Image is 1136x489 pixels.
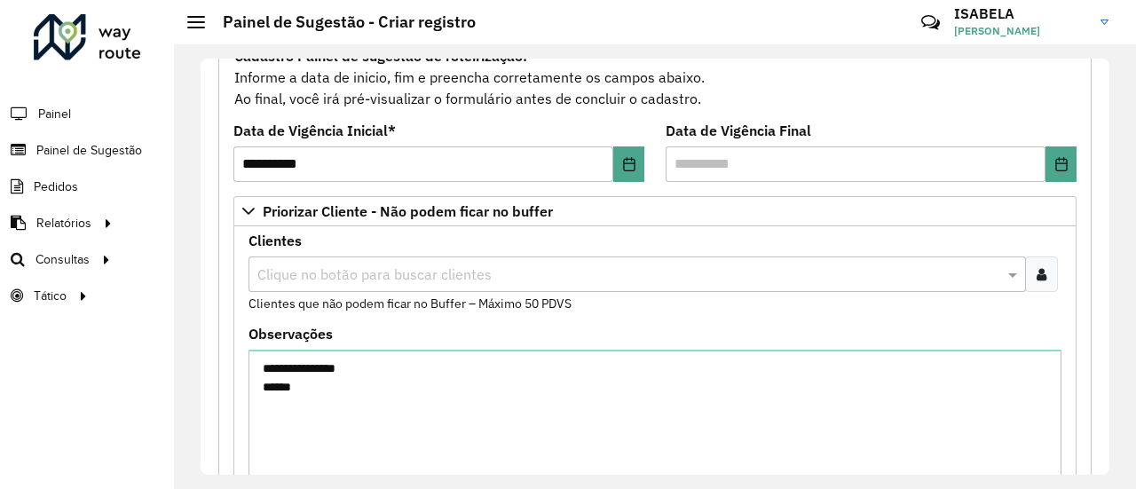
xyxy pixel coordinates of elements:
[38,105,71,123] span: Painel
[613,146,644,182] button: Choose Date
[35,250,90,269] span: Consultas
[248,230,302,251] label: Clientes
[34,287,67,305] span: Tático
[34,177,78,196] span: Pedidos
[248,323,333,344] label: Observações
[233,44,1077,110] div: Informe a data de inicio, fim e preencha corretamente os campos abaixo. Ao final, você irá pré-vi...
[234,47,527,65] strong: Cadastro Painel de sugestão de roteirização:
[1045,146,1077,182] button: Choose Date
[233,120,396,141] label: Data de Vigência Inicial
[911,4,950,42] a: Contato Rápido
[36,141,142,160] span: Painel de Sugestão
[954,5,1087,22] h3: ISABELA
[36,214,91,233] span: Relatórios
[954,23,1087,39] span: [PERSON_NAME]
[205,12,476,32] h2: Painel de Sugestão - Criar registro
[233,196,1077,226] a: Priorizar Cliente - Não podem ficar no buffer
[263,204,553,218] span: Priorizar Cliente - Não podem ficar no buffer
[248,296,572,312] small: Clientes que não podem ficar no Buffer – Máximo 50 PDVS
[666,120,811,141] label: Data de Vigência Final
